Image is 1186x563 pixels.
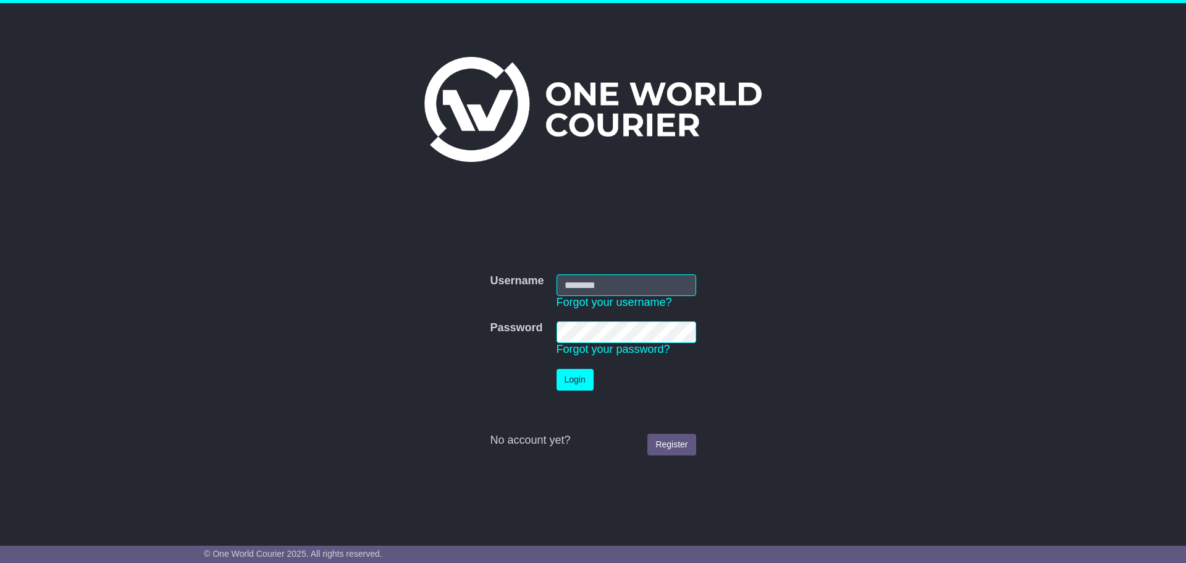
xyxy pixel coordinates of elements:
img: One World [424,57,762,162]
label: Username [490,274,544,288]
a: Forgot your username? [557,296,672,308]
div: No account yet? [490,434,696,447]
a: Register [647,434,696,455]
span: © One World Courier 2025. All rights reserved. [204,549,382,559]
button: Login [557,369,594,391]
a: Forgot your password? [557,343,670,355]
label: Password [490,321,542,335]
